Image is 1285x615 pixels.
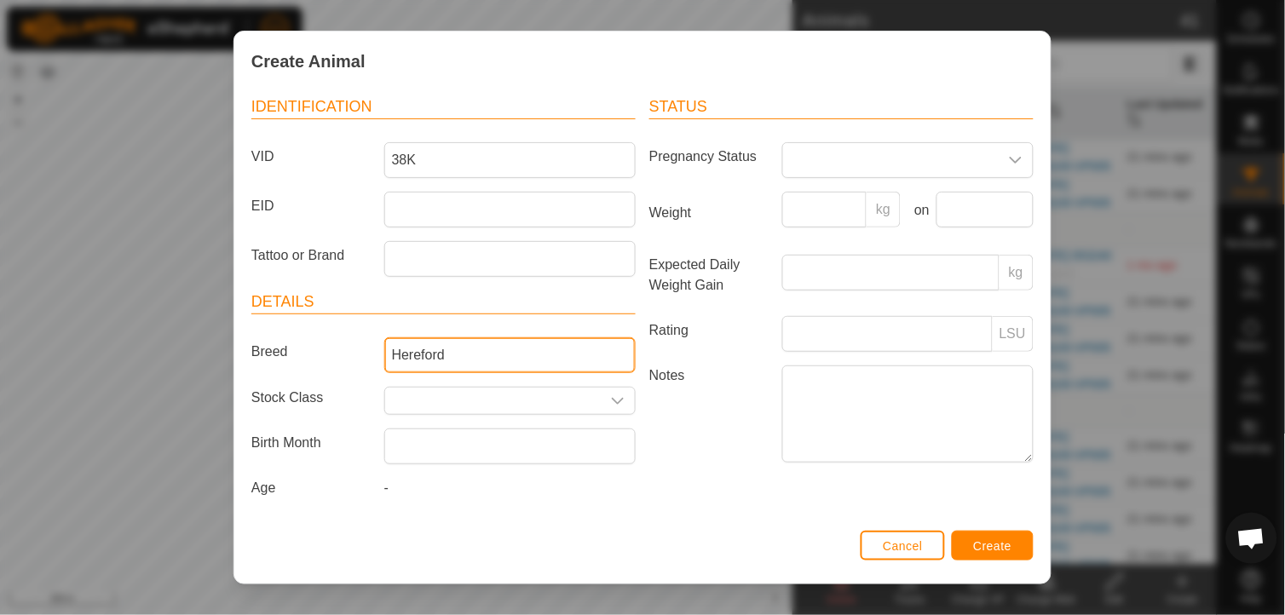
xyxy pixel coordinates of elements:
p-inputgroup-addon: kg [1000,255,1034,290]
label: Breed [245,337,377,366]
label: EID [245,192,377,221]
span: Cancel [883,539,923,553]
label: Notes [642,365,775,462]
label: on [908,200,930,221]
button: Create [952,531,1034,560]
label: Rating [642,316,775,345]
p-inputgroup-addon: kg [867,192,901,227]
span: Create Animal [251,49,366,74]
label: Age [245,478,377,498]
span: Create [974,539,1012,553]
div: dropdown trigger [999,143,1033,177]
label: Birth Month [245,428,377,457]
header: Status [649,95,1034,119]
header: Details [251,290,636,314]
label: Tattoo or Brand [245,241,377,270]
button: Cancel [861,531,945,560]
span: - [384,480,389,495]
div: Open chat [1226,513,1277,564]
label: Stock Class [245,387,377,408]
label: Expected Daily Weight Gain [642,255,775,296]
p-inputgroup-addon: LSU [993,316,1034,352]
header: Identification [251,95,636,119]
label: VID [245,142,377,171]
div: dropdown trigger [601,388,635,414]
label: Pregnancy Status [642,142,775,171]
label: Weight [642,192,775,234]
